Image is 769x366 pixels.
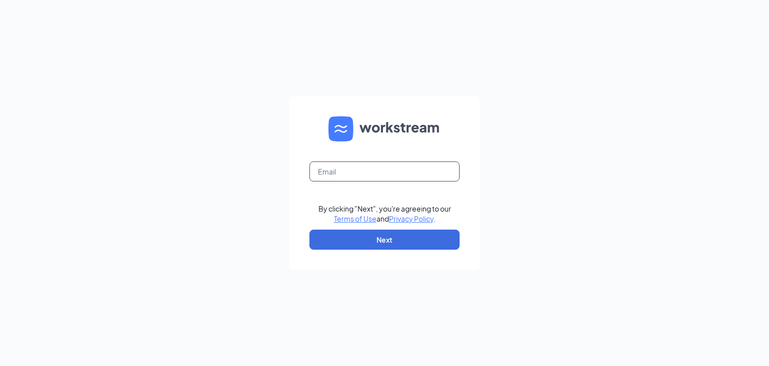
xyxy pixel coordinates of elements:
input: Email [309,161,460,181]
a: Terms of Use [334,214,376,223]
a: Privacy Policy [389,214,434,223]
button: Next [309,230,460,250]
img: WS logo and Workstream text [328,116,441,141]
div: By clicking "Next", you're agreeing to our and . [318,204,451,224]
